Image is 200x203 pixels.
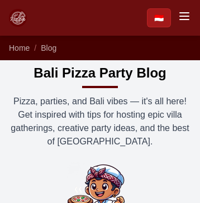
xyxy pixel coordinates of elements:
li: / [34,42,36,54]
img: Bali Pizza Party Logo [9,9,27,27]
a: Beralih ke Bahasa Indonesia [147,8,171,27]
a: Blog [41,43,56,52]
h1: Bali Pizza Party Blog [34,65,166,81]
p: Pizza, parties, and Bali vibes — it's all here! Get inspired with tips for hosting epic villa gat... [9,95,191,148]
a: Home [9,43,30,52]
